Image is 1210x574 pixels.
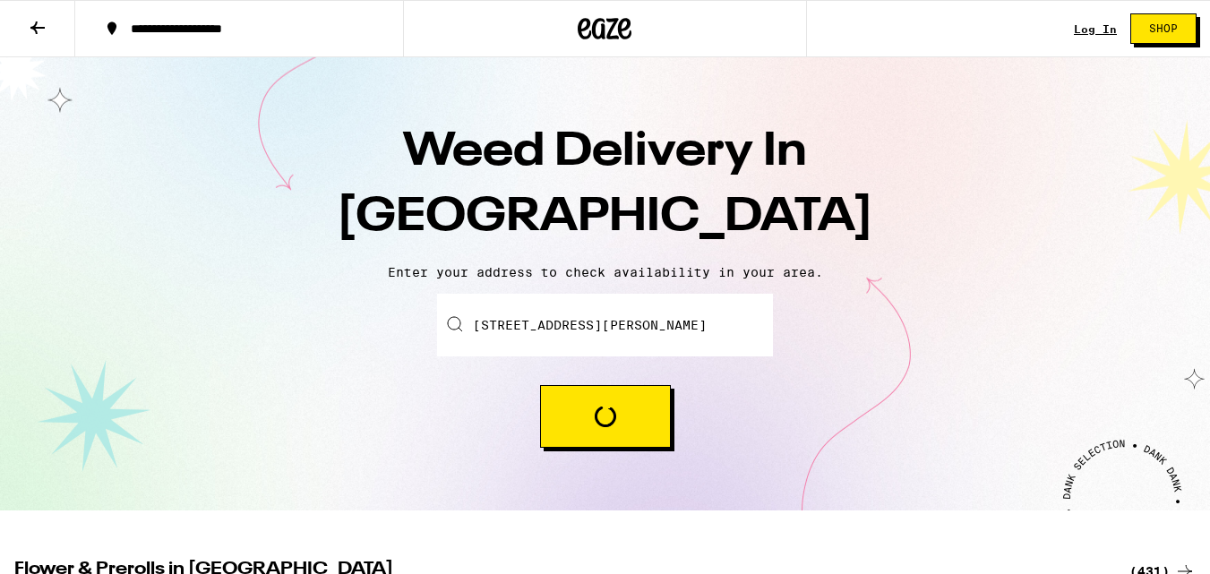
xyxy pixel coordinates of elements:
a: Log In [1074,23,1117,35]
button: Shop [1130,13,1197,44]
a: Shop [1117,13,1210,44]
span: [GEOGRAPHIC_DATA] [337,194,873,241]
span: Shop [1149,23,1178,34]
h1: Weed Delivery In [292,120,919,251]
p: Enter your address to check availability in your area. [18,265,1192,279]
input: Enter your delivery address [437,294,773,356]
